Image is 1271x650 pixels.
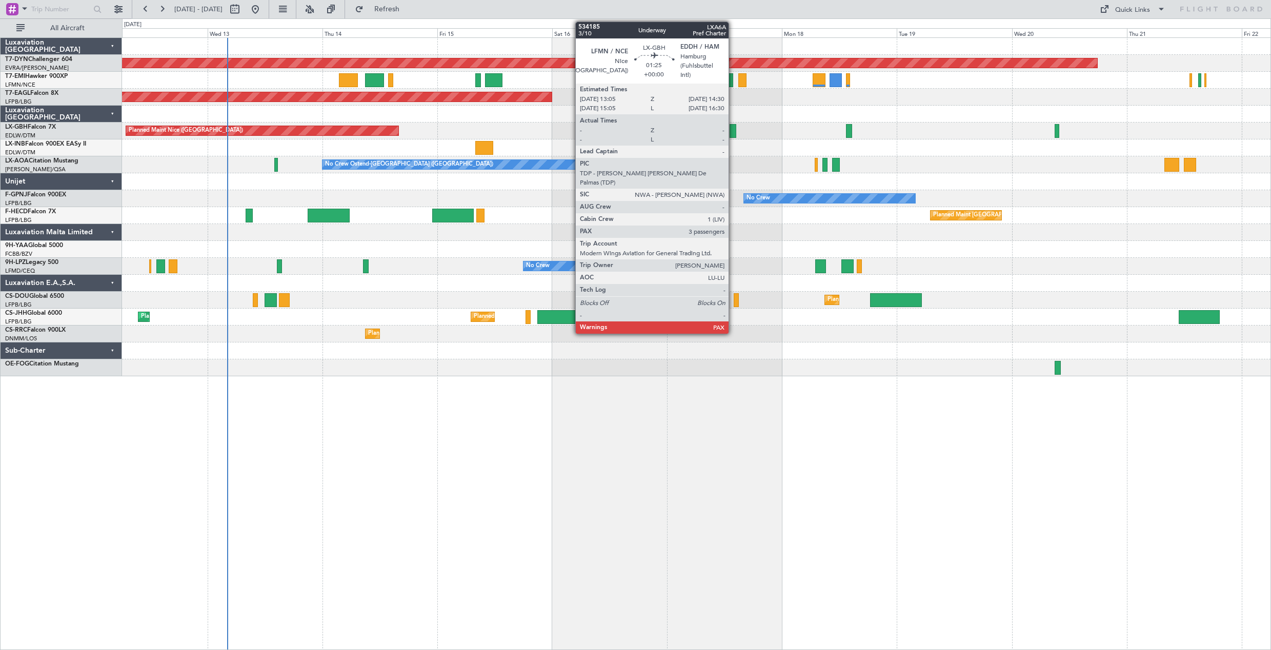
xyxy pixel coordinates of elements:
a: LX-GBHFalcon 7X [5,124,56,130]
a: LX-AOACitation Mustang [5,158,78,164]
span: CS-JHH [5,310,27,316]
input: Trip Number [31,2,90,17]
div: Thu 14 [322,28,437,37]
span: CS-DOU [5,293,29,299]
button: Refresh [350,1,412,17]
div: Planned Maint Lagos ([PERSON_NAME]) [368,326,474,341]
a: FCBB/BZV [5,250,32,258]
div: Wed 13 [208,28,322,37]
div: Planned Maint Nice ([GEOGRAPHIC_DATA]) [129,123,243,138]
div: [DATE] [124,21,142,29]
a: LX-INBFalcon 900EX EASy II [5,141,86,147]
a: T7-EMIHawker 900XP [5,73,68,79]
button: Quick Links [1095,1,1171,17]
div: Fri 15 [437,28,552,37]
a: CS-JHHGlobal 6000 [5,310,62,316]
span: 9H-LPZ [5,259,26,266]
a: CS-DOUGlobal 6500 [5,293,64,299]
a: LFMD/CEQ [5,267,35,275]
a: LFPB/LBG [5,199,32,207]
span: Refresh [366,6,409,13]
span: T7-EAGL [5,90,30,96]
div: No Crew Ostend-[GEOGRAPHIC_DATA] ([GEOGRAPHIC_DATA]) [325,157,493,172]
span: OE-FOG [5,361,29,367]
span: LX-GBH [5,124,28,130]
span: 9H-YAA [5,242,28,249]
a: CS-RRCFalcon 900LX [5,327,66,333]
a: OE-FOGCitation Mustang [5,361,79,367]
div: No Crew [747,191,770,206]
span: LX-INB [5,141,25,147]
a: 9H-LPZLegacy 500 [5,259,58,266]
a: 9H-YAAGlobal 5000 [5,242,63,249]
div: Planned Maint [GEOGRAPHIC_DATA] ([GEOGRAPHIC_DATA]) [474,309,635,324]
span: F-HECD [5,209,28,215]
span: F-GPNJ [5,192,27,198]
span: All Aircraft [27,25,108,32]
div: Planned Maint [GEOGRAPHIC_DATA] ([GEOGRAPHIC_DATA]) [828,292,989,308]
div: Sun 17 [667,28,782,37]
span: T7-EMI [5,73,25,79]
a: EDLW/DTM [5,149,35,156]
span: T7-DYN [5,56,28,63]
a: LFPB/LBG [5,216,32,224]
a: T7-DYNChallenger 604 [5,56,72,63]
div: Planned Maint [GEOGRAPHIC_DATA] ([GEOGRAPHIC_DATA]) [141,309,302,324]
a: T7-EAGLFalcon 8X [5,90,58,96]
a: F-HECDFalcon 7X [5,209,56,215]
a: LFMN/NCE [5,81,35,89]
a: EVRA/[PERSON_NAME] [5,64,69,72]
button: All Aircraft [11,20,111,36]
div: Sat 16 [552,28,667,37]
span: LX-AOA [5,158,29,164]
div: Thu 21 [1127,28,1242,37]
a: DNMM/LOS [5,335,37,342]
div: Quick Links [1115,5,1150,15]
a: LFPB/LBG [5,301,32,309]
div: Tue 19 [897,28,1012,37]
a: LFPB/LBG [5,318,32,326]
div: Planned Maint [GEOGRAPHIC_DATA] ([GEOGRAPHIC_DATA]) [933,208,1095,223]
a: [PERSON_NAME]/QSA [5,166,66,173]
div: No Crew [526,258,550,274]
span: CS-RRC [5,327,27,333]
div: Mon 18 [782,28,897,37]
a: EDLW/DTM [5,132,35,139]
div: Wed 20 [1012,28,1127,37]
div: Tue 12 [93,28,208,37]
a: LFPB/LBG [5,98,32,106]
span: [DATE] - [DATE] [174,5,223,14]
a: F-GPNJFalcon 900EX [5,192,66,198]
